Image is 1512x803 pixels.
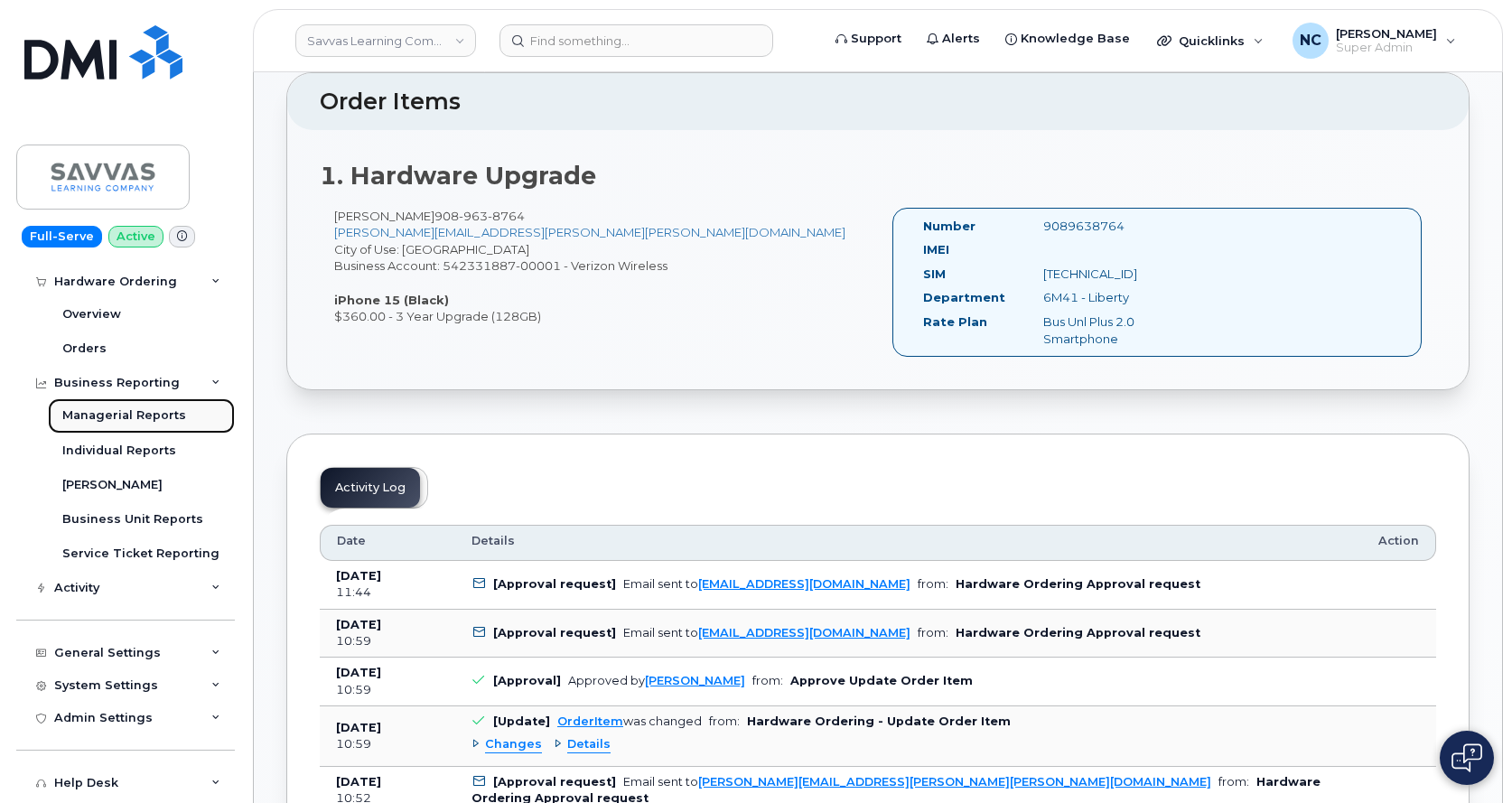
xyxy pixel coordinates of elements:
span: 908 [434,209,525,223]
div: Quicklinks [1144,23,1276,59]
span: Quicklinks [1179,33,1245,48]
div: 10:59 [336,682,439,698]
span: NC [1300,30,1321,51]
div: 6M41 - Liberty [1030,289,1198,306]
span: Support [851,30,901,48]
div: [TECHNICAL_ID] [1030,266,1198,283]
span: from: [918,577,948,591]
a: [PERSON_NAME][EMAIL_ADDRESS][PERSON_NAME][PERSON_NAME][DOMAIN_NAME] [334,225,845,239]
span: Knowledge Base [1021,30,1130,48]
img: Open chat [1451,743,1482,772]
b: Hardware Ordering Approval request [956,626,1200,640]
b: [DATE] [336,721,381,734]
span: [PERSON_NAME] [1336,26,1437,41]
label: IMEI [923,241,949,258]
span: from: [709,714,740,728]
div: was changed [557,714,702,728]
label: Department [923,289,1005,306]
div: Approved by [568,674,745,687]
strong: iPhone 15 (Black) [334,293,449,307]
b: [Approval request] [493,775,616,789]
span: 8764 [488,209,525,223]
b: [Approval] [493,674,561,687]
span: Details [471,533,515,549]
a: Knowledge Base [993,21,1143,57]
a: [PERSON_NAME][EMAIL_ADDRESS][PERSON_NAME][PERSON_NAME][DOMAIN_NAME] [698,775,1211,789]
span: from: [918,626,948,640]
label: Number [923,218,975,235]
span: Changes [485,736,542,753]
a: Savvas Learning Company LLC [295,24,476,57]
div: Email sent to [623,626,910,640]
b: Hardware Ordering Approval request [956,577,1200,591]
b: [DATE] [336,666,381,679]
b: Hardware Ordering - Update Order Item [747,714,1011,728]
span: 963 [459,209,488,223]
span: Details [567,736,611,753]
div: 9089638764 [1030,218,1198,235]
th: Action [1362,525,1436,561]
a: Alerts [914,21,993,57]
b: Approve Update Order Item [790,674,973,687]
div: Bus Unl Plus 2.0 Smartphone [1030,313,1198,347]
div: Nicholas Capella [1280,23,1469,59]
div: 10:59 [336,633,439,649]
input: Find something... [499,24,773,57]
div: Email sent to [623,577,910,591]
span: from: [752,674,783,687]
label: SIM [923,266,946,283]
div: [PERSON_NAME] City of Use: [GEOGRAPHIC_DATA] Business Account: 542331887-00001 - Verizon Wireless... [320,208,878,325]
strong: 1. Hardware Upgrade [320,161,596,191]
label: Rate Plan [923,313,987,331]
a: OrderItem [557,714,623,728]
a: [PERSON_NAME] [645,674,745,687]
span: Super Admin [1336,41,1437,55]
span: from: [1218,775,1249,789]
b: [Approval request] [493,577,616,591]
div: Email sent to [623,775,1211,789]
b: [DATE] [336,618,381,631]
h2: Order Items [320,89,1436,115]
span: Date [337,533,366,549]
a: Support [823,21,914,57]
a: [EMAIL_ADDRESS][DOMAIN_NAME] [698,577,910,591]
div: 11:44 [336,584,439,601]
b: [DATE] [336,775,381,789]
span: Alerts [942,30,980,48]
b: [DATE] [336,569,381,583]
a: [EMAIL_ADDRESS][DOMAIN_NAME] [698,626,910,640]
b: [Approval request] [493,626,616,640]
b: [Update] [493,714,550,728]
div: 10:59 [336,736,439,752]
